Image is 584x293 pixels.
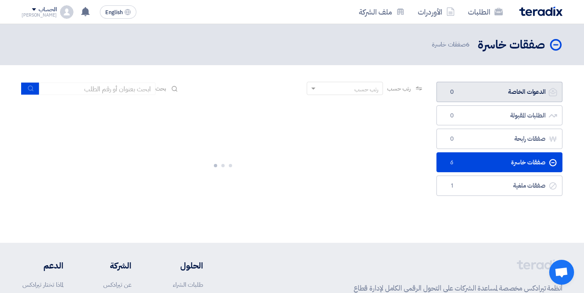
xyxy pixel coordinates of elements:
a: الطلبات [461,2,509,22]
a: صفقات رابحة0 [436,129,562,149]
a: لماذا تختار تيرادكس [22,280,63,289]
li: الدعم [22,259,63,272]
input: ابحث بعنوان أو رقم الطلب [39,83,155,95]
span: 0 [447,135,457,143]
span: 0 [447,112,457,120]
li: الشركة [88,259,131,272]
span: 0 [447,88,457,96]
a: صفقات ملغية1 [436,176,562,196]
h2: صفقات خاسرة [478,37,545,53]
span: 6 [447,159,457,167]
button: English [100,5,136,19]
a: ملف الشركة [352,2,411,22]
div: Open chat [549,260,574,285]
span: 6 [466,40,470,49]
a: الدعوات الخاصة0 [436,82,562,102]
span: بحث [155,84,166,93]
div: رتب حسب [354,85,378,94]
span: رتب حسب [387,84,411,93]
img: Teradix logo [519,7,562,16]
a: الطلبات المقبولة0 [436,105,562,126]
a: عن تيرادكس [103,280,131,289]
img: profile_test.png [60,5,73,19]
span: صفقات خاسرة [432,40,471,49]
a: الأوردرات [411,2,461,22]
a: صفقات خاسرة6 [436,152,562,173]
a: طلبات الشراء [173,280,203,289]
span: English [105,10,123,15]
div: الحساب [39,6,56,13]
span: 1 [447,182,457,190]
li: الحلول [156,259,203,272]
div: [PERSON_NAME] [22,13,57,17]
